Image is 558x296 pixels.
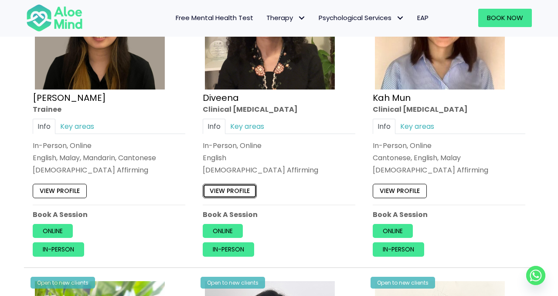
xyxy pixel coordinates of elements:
a: In-person [203,242,254,256]
div: Clinical [MEDICAL_DATA] [203,104,355,114]
a: EAP [411,9,435,27]
a: Info [373,119,395,134]
a: View profile [373,184,427,198]
a: Online [373,224,413,238]
div: [DEMOGRAPHIC_DATA] Affirming [373,165,525,175]
span: Therapy: submenu [295,12,308,24]
img: Aloe mind Logo [26,3,83,32]
p: Book A Session [203,210,355,220]
a: Diveena [203,91,239,103]
a: Free Mental Health Test [169,9,260,27]
a: [PERSON_NAME] [33,91,106,103]
a: Book Now [478,9,532,27]
span: Psychological Services: submenu [394,12,406,24]
a: Whatsapp [526,266,545,285]
a: Info [33,119,55,134]
a: TherapyTherapy: submenu [260,9,312,27]
div: [DEMOGRAPHIC_DATA] Affirming [33,165,185,175]
div: Open to new clients [201,277,265,289]
p: Book A Session [33,210,185,220]
div: [DEMOGRAPHIC_DATA] Affirming [203,165,355,175]
div: Open to new clients [31,277,95,289]
a: Online [33,224,73,238]
div: Clinical [MEDICAL_DATA] [373,104,525,114]
div: Open to new clients [371,277,435,289]
a: Key areas [225,119,269,134]
p: Cantonese, English, Malay [373,153,525,163]
div: In-Person, Online [203,141,355,151]
span: EAP [417,13,429,22]
a: Online [203,224,243,238]
nav: Menu [94,9,435,27]
div: In-Person, Online [373,141,525,151]
a: Key areas [395,119,439,134]
div: Trainee [33,104,185,114]
span: Psychological Services [319,13,404,22]
a: Kah Mun [373,91,411,103]
p: English, Malay, Mandarin, Cantonese [33,153,185,163]
a: Key areas [55,119,99,134]
p: Book A Session [373,210,525,220]
a: Info [203,119,225,134]
a: View profile [203,184,257,198]
a: View profile [33,184,87,198]
a: Psychological ServicesPsychological Services: submenu [312,9,411,27]
a: In-person [33,242,84,256]
span: Free Mental Health Test [176,13,253,22]
p: English [203,153,355,163]
span: Therapy [266,13,306,22]
a: In-person [373,242,424,256]
div: In-Person, Online [33,141,185,151]
span: Book Now [487,13,523,22]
